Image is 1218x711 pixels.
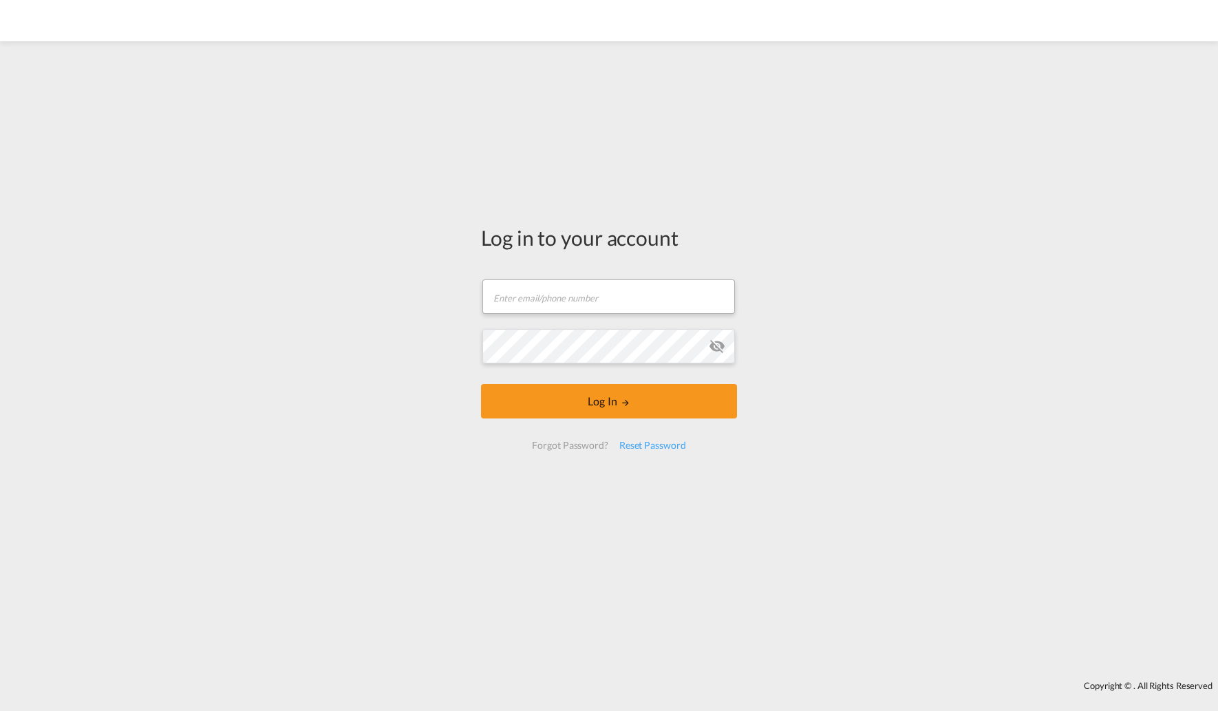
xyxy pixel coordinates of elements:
[482,279,735,314] input: Enter email/phone number
[709,338,725,354] md-icon: icon-eye-off
[481,223,737,252] div: Log in to your account
[526,433,613,458] div: Forgot Password?
[614,433,692,458] div: Reset Password
[481,384,737,418] button: LOGIN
